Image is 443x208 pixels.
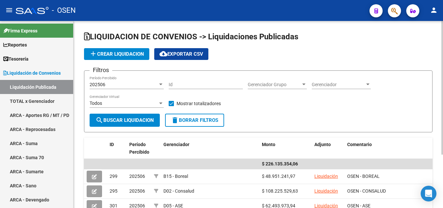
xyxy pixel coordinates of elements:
mat-icon: person [430,6,438,14]
span: 295 [110,188,117,194]
span: Reportes [3,41,27,48]
div: $ 108.225.529,63 [262,187,309,195]
span: Monto [262,142,275,147]
span: LIQUIDACION DE CONVENIOS -> Liquidaciones Publicadas [84,32,298,41]
span: Comentario [347,142,372,147]
datatable-header-cell: ID [107,138,127,166]
span: 202506 [129,174,145,179]
span: Gerenciador [312,82,365,87]
span: Firma Express [3,27,37,34]
span: Gerenciador [163,142,189,147]
div: $ 48.951.241,97 [262,173,309,180]
span: Mostrar totalizadores [177,100,221,107]
span: ID [110,142,114,147]
mat-icon: delete [171,116,179,124]
datatable-header-cell: Monto [259,138,312,166]
mat-icon: add [89,50,97,58]
span: Crear Liquidacion [89,51,144,57]
button: Buscar Liquidacion [90,114,160,127]
span: OSEN - CONSALUD [347,188,386,194]
button: Exportar CSV [154,48,208,60]
button: Crear Liquidacion [84,48,149,60]
span: - OSEN [52,3,76,18]
span: OSEN - BOREAL [347,174,380,179]
span: Buscar Liquidacion [95,117,154,123]
span: Período Percibido [129,142,149,155]
span: B15 - Boreal [163,174,188,179]
span: 202506 [90,82,105,87]
span: Todos [90,101,102,106]
datatable-header-cell: Comentario [345,138,432,166]
span: Gerenciador Grupo [248,82,301,87]
span: Exportar CSV [159,51,203,57]
span: Borrar Filtros [171,117,218,123]
div: Open Intercom Messenger [421,186,436,201]
span: Adjunto [314,142,331,147]
button: Borrar Filtros [165,114,224,127]
mat-icon: menu [5,6,13,14]
span: Tesorería [3,55,29,63]
datatable-header-cell: Período Percibido [127,138,151,166]
span: Liquidación de Convenios [3,69,61,77]
h3: Filtros [90,66,112,75]
datatable-header-cell: Adjunto [312,138,345,166]
datatable-header-cell: Gerenciador [161,138,259,166]
span: 299 [110,174,117,179]
span: 202506 [129,188,145,194]
span: D02 - Consalud [163,188,194,194]
span: $ 226.135.354,06 [262,161,298,166]
a: Liquidación [314,188,338,194]
mat-icon: search [95,116,103,124]
mat-icon: cloud_download [159,50,167,58]
a: Liquidación [314,174,338,179]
